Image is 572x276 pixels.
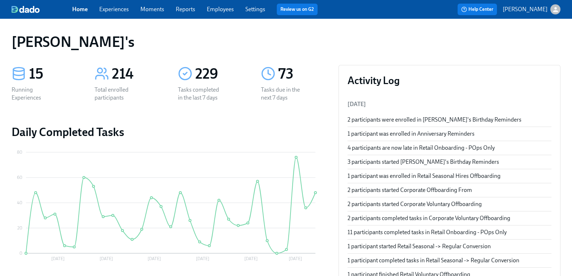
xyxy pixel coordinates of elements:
[17,175,22,180] tspan: 60
[195,65,244,83] div: 229
[277,4,318,15] button: Review us on G2
[245,6,265,13] a: Settings
[348,96,551,113] li: [DATE]
[148,256,161,261] tspan: [DATE]
[503,4,560,14] button: [PERSON_NAME]
[19,251,22,256] tspan: 0
[140,6,164,13] a: Moments
[12,6,40,13] img: dado
[100,256,113,261] tspan: [DATE]
[29,65,77,83] div: 15
[17,150,22,155] tspan: 80
[17,200,22,205] tspan: 40
[12,86,58,102] div: Running Experiences
[461,6,493,13] span: Help Center
[348,257,551,264] div: 1 participant completed tasks in Retail Seasonal -> Regular Conversion
[112,65,160,83] div: 214
[348,186,551,194] div: 2 participants started Corporate Offboarding From
[12,125,327,139] h2: Daily Completed Tasks
[95,86,141,102] div: Total enrolled participants
[348,158,551,166] div: 3 participants started [PERSON_NAME]'s Birthday Reminders
[348,214,551,222] div: 2 participants completed tasks in Corporate Voluntary Offboarding
[348,242,551,250] div: 1 participant started Retail Seasonal -> Regular Conversion
[207,6,234,13] a: Employees
[348,130,551,138] div: 1 participant was enrolled in Anniversary Reminders
[12,33,135,51] h1: [PERSON_NAME]'s
[503,5,547,13] p: [PERSON_NAME]
[348,116,551,124] div: 2 participants were enrolled in [PERSON_NAME]'s Birthday Reminders
[458,4,497,15] button: Help Center
[244,256,258,261] tspan: [DATE]
[348,172,551,180] div: 1 participant was enrolled in Retail Seasonal Hires Offboarding
[176,6,195,13] a: Reports
[17,225,22,231] tspan: 20
[348,200,551,208] div: 2 participants started Corporate Voluntary Offboarding
[348,144,551,152] div: 4 participants are now late in Retail Onboarding - POps Only
[289,256,302,261] tspan: [DATE]
[280,6,314,13] a: Review us on G2
[278,65,327,83] div: 73
[348,228,551,236] div: 11 participants completed tasks in Retail Onboarding - POps Only
[51,256,65,261] tspan: [DATE]
[178,86,224,102] div: Tasks completed in the last 7 days
[196,256,209,261] tspan: [DATE]
[72,6,88,13] a: Home
[348,74,551,87] h3: Activity Log
[99,6,129,13] a: Experiences
[261,86,307,102] div: Tasks due in the next 7 days
[12,6,72,13] a: dado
